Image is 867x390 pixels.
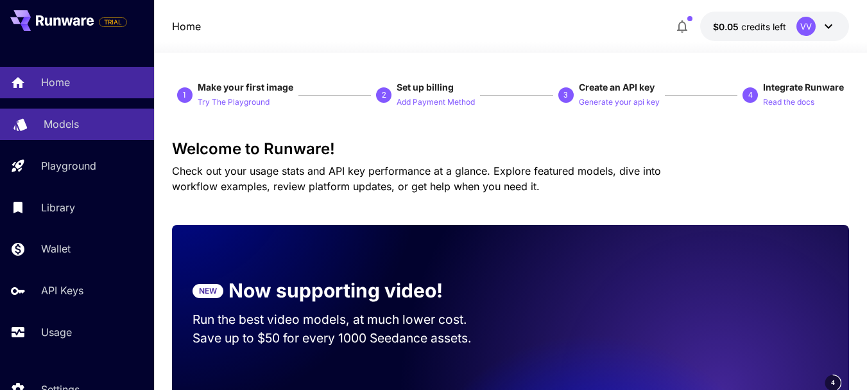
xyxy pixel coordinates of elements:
[763,82,844,93] span: Integrate Runware
[579,96,660,109] p: Generate your api key
[796,17,816,36] div: VV
[831,378,835,387] span: 4
[199,285,217,297] p: NEW
[198,94,270,109] button: Try The Playground
[397,94,475,109] button: Add Payment Method
[579,94,660,109] button: Generate your api key
[41,75,70,90] p: Home
[579,82,655,93] span: Create an API key
[41,283,83,298] p: API Keys
[41,158,96,173] p: Playground
[172,19,201,34] a: Home
[713,21,741,32] span: $0.05
[763,94,814,109] button: Read the docs
[172,140,849,158] h3: Welcome to Runware!
[198,82,293,93] span: Make your first image
[382,89,386,101] p: 2
[172,164,661,193] span: Check out your usage stats and API key performance at a glance. Explore featured models, dive int...
[741,21,786,32] span: credits left
[713,20,786,33] div: $0.05
[193,329,490,348] p: Save up to $50 for every 1000 Seedance assets.
[700,12,849,41] button: $0.05VV
[99,14,127,30] span: Add your payment card to enable full platform functionality.
[397,82,454,93] span: Set up billing
[563,89,568,101] p: 3
[193,310,490,329] p: Run the best video models, at much lower cost.
[228,276,443,305] p: Now supporting video!
[99,17,126,27] span: TRIAL
[41,324,72,340] p: Usage
[41,200,75,215] p: Library
[172,19,201,34] nav: breadcrumb
[41,241,71,256] p: Wallet
[182,89,187,101] p: 1
[763,96,814,109] p: Read the docs
[748,89,753,101] p: 4
[44,116,79,132] p: Models
[198,96,270,109] p: Try The Playground
[397,96,475,109] p: Add Payment Method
